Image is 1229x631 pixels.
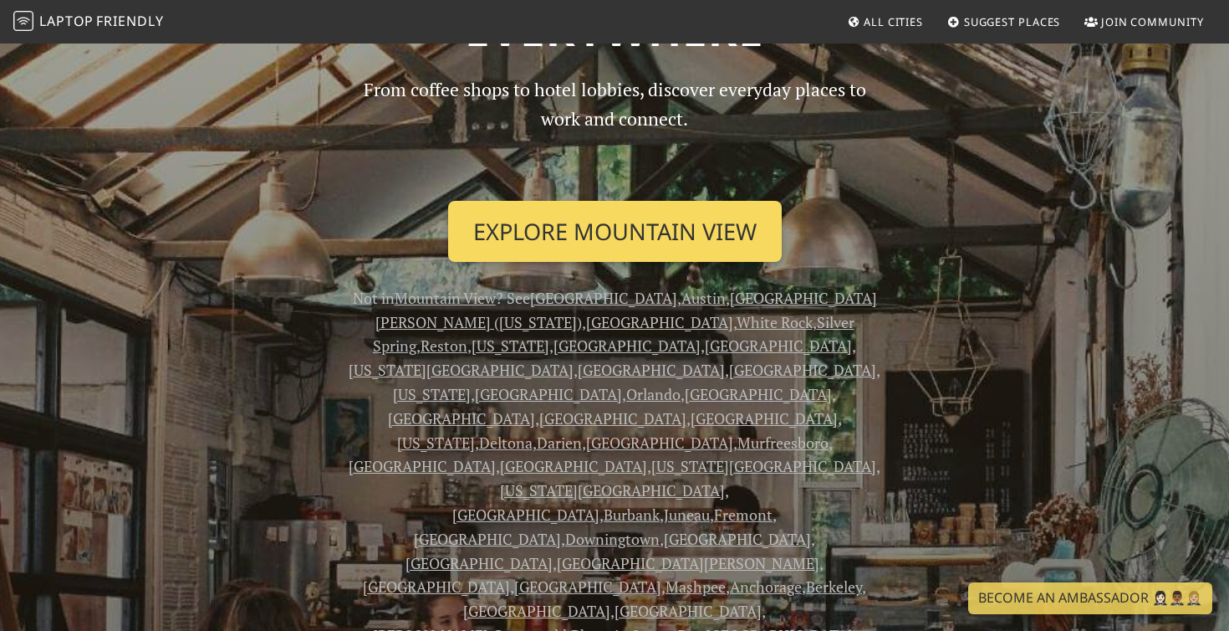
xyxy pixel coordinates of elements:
[651,456,876,476] a: [US_STATE][GEOGRAPHIC_DATA]
[665,577,726,597] a: Mashpee
[363,577,510,597] a: [GEOGRAPHIC_DATA]
[864,14,923,29] span: All Cities
[565,529,660,549] a: Downingtown
[13,11,33,31] img: LaptopFriendly
[578,360,725,380] a: [GEOGRAPHIC_DATA]
[586,433,733,453] a: [GEOGRAPHIC_DATA]
[421,336,467,356] a: Reston
[349,360,574,380] a: [US_STATE][GEOGRAPHIC_DATA]
[681,288,726,308] a: Austin
[539,408,686,428] a: [GEOGRAPHIC_DATA]
[500,456,647,476] a: [GEOGRAPHIC_DATA]
[537,433,582,453] a: Darien
[626,384,681,404] a: Orlando
[39,12,94,30] span: Laptop
[375,288,877,332] a: [GEOGRAPHIC_DATA][PERSON_NAME] ([US_STATE])
[530,288,677,308] a: [GEOGRAPHIC_DATA]
[604,505,660,525] a: Burbank
[664,529,811,549] a: [GEOGRAPHIC_DATA]
[586,312,733,332] a: [GEOGRAPHIC_DATA]
[729,360,876,380] a: [GEOGRAPHIC_DATA]
[405,553,553,573] a: [GEOGRAPHIC_DATA]
[557,553,819,573] a: [GEOGRAPHIC_DATA][PERSON_NAME]
[705,336,852,356] a: [GEOGRAPHIC_DATA]
[463,601,610,621] a: [GEOGRAPHIC_DATA]
[553,336,701,356] a: [GEOGRAPHIC_DATA]
[685,384,832,404] a: [GEOGRAPHIC_DATA]
[691,408,838,428] a: [GEOGRAPHIC_DATA]
[737,433,829,453] a: Murfreesboro
[388,408,535,428] a: [GEOGRAPHIC_DATA]
[1078,7,1211,37] a: Join Community
[941,7,1068,37] a: Suggest Places
[472,336,549,356] a: [US_STATE]
[475,384,622,404] a: [GEOGRAPHIC_DATA]
[664,505,710,525] a: Juneau
[96,12,163,30] span: Friendly
[448,201,782,263] a: Explore Mountain View
[730,577,802,597] a: Anchorage
[737,312,813,332] a: White Rock
[349,75,880,187] p: From coffee shops to hotel lobbies, discover everyday places to work and connect.
[414,529,561,549] a: [GEOGRAPHIC_DATA]
[395,288,496,308] a: Mountain View
[714,505,773,525] a: Fremont
[393,384,471,404] a: [US_STATE]
[500,480,725,500] a: [US_STATE][GEOGRAPHIC_DATA]
[397,433,475,453] a: [US_STATE]
[452,505,599,525] a: [GEOGRAPHIC_DATA]
[514,577,661,597] a: [GEOGRAPHIC_DATA]
[349,456,496,476] a: [GEOGRAPHIC_DATA]
[614,601,762,621] a: [GEOGRAPHIC_DATA]
[479,433,533,453] a: Deltona
[1101,14,1204,29] span: Join Community
[964,14,1061,29] span: Suggest Places
[840,7,930,37] a: All Cities
[806,577,862,597] a: Berkeley
[13,8,164,37] a: LaptopFriendly LaptopFriendly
